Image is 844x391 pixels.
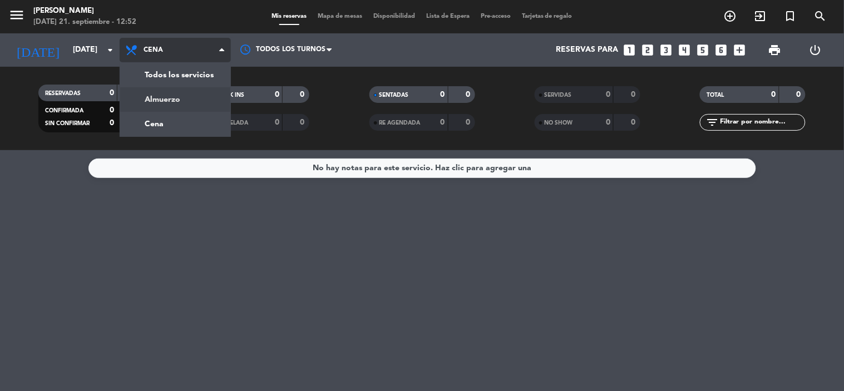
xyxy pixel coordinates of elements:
span: RESERVADAS [45,91,81,96]
i: looks_5 [696,43,710,57]
span: Disponibilidad [368,13,421,19]
span: TOTAL [707,92,724,98]
i: power_settings_new [809,43,822,57]
span: Pre-acceso [475,13,516,19]
i: arrow_drop_down [103,43,117,57]
a: Cena [120,112,230,136]
span: Lista de Espera [421,13,475,19]
span: Reservas para [556,46,619,55]
i: looks_4 [678,43,692,57]
span: Mapa de mesas [312,13,368,19]
strong: 0 [110,106,114,114]
div: No hay notas para este servicio. Haz clic para agregar una [313,162,531,175]
span: print [768,43,782,57]
i: looks_6 [714,43,729,57]
strong: 0 [275,118,279,126]
input: Filtrar por nombre... [719,116,805,128]
i: [DATE] [8,38,67,62]
div: [DATE] 21. septiembre - 12:52 [33,17,136,28]
div: LOG OUT [795,33,836,67]
strong: 0 [797,91,803,98]
i: add_circle_outline [724,9,737,23]
i: looks_3 [659,43,674,57]
i: looks_two [641,43,655,57]
strong: 0 [466,118,472,126]
i: exit_to_app [754,9,767,23]
span: Tarjetas de regalo [516,13,578,19]
div: [PERSON_NAME] [33,6,136,17]
strong: 0 [441,118,445,126]
strong: 0 [300,91,307,98]
i: search [814,9,827,23]
span: RE AGENDADA [379,120,421,126]
strong: 0 [631,118,638,126]
i: menu [8,7,25,23]
strong: 0 [275,91,279,98]
a: Todos los servicios [120,63,230,87]
i: add_box [733,43,747,57]
span: CANCELADA [214,120,248,126]
strong: 0 [606,118,610,126]
i: looks_one [623,43,637,57]
i: turned_in_not [784,9,797,23]
strong: 0 [772,91,776,98]
strong: 0 [300,118,307,126]
span: Cena [144,46,163,54]
strong: 0 [466,91,472,98]
strong: 0 [441,91,445,98]
span: SERVIDAS [545,92,572,98]
span: SIN CONFIRMAR [45,121,90,126]
span: SENTADAS [379,92,409,98]
button: menu [8,7,25,27]
span: NO SHOW [545,120,573,126]
i: filter_list [705,116,719,129]
span: Mis reservas [266,13,312,19]
strong: 0 [110,119,114,127]
strong: 0 [631,91,638,98]
a: Almuerzo [120,87,230,112]
strong: 0 [110,89,114,97]
span: CONFIRMADA [45,108,83,113]
strong: 0 [606,91,610,98]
